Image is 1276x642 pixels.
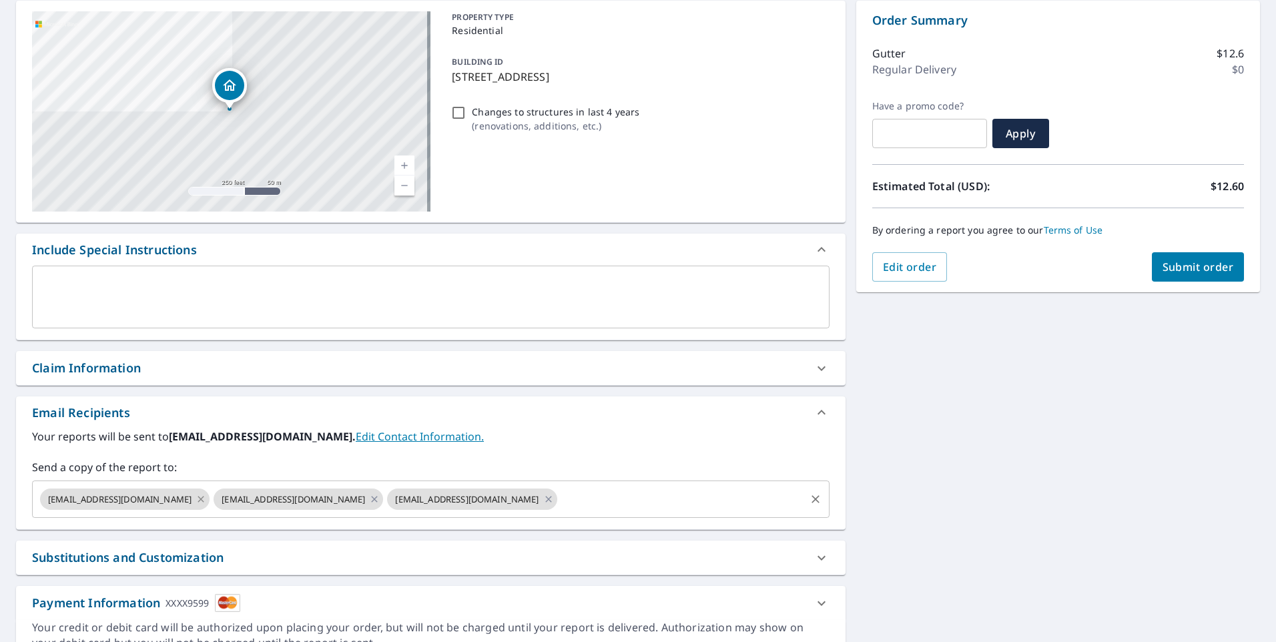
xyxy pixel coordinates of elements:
[1163,260,1234,274] span: Submit order
[32,459,830,475] label: Send a copy of the report to:
[16,541,846,575] div: Substitutions and Customization
[32,428,830,444] label: Your reports will be sent to
[214,489,383,510] div: [EMAIL_ADDRESS][DOMAIN_NAME]
[387,489,557,510] div: [EMAIL_ADDRESS][DOMAIN_NAME]
[16,586,846,620] div: Payment InformationXXXX9599cardImage
[32,549,224,567] div: Substitutions and Customization
[32,359,141,377] div: Claim Information
[1211,178,1244,194] p: $12.60
[872,100,987,112] label: Have a promo code?
[1232,61,1244,77] p: $0
[452,23,824,37] p: Residential
[16,234,846,266] div: Include Special Instructions
[356,429,484,444] a: EditContactInfo
[872,45,906,61] p: Gutter
[16,396,846,428] div: Email Recipients
[452,56,503,67] p: BUILDING ID
[212,68,247,109] div: Dropped pin, building 1, Residential property, 321 Farms River Rd Front Royal, VA 22630
[872,252,948,282] button: Edit order
[1044,224,1103,236] a: Terms of Use
[472,119,639,133] p: ( renovations, additions, etc. )
[872,224,1244,236] p: By ordering a report you agree to our
[872,11,1244,29] p: Order Summary
[1152,252,1245,282] button: Submit order
[32,594,240,612] div: Payment Information
[387,493,547,506] span: [EMAIL_ADDRESS][DOMAIN_NAME]
[806,490,825,509] button: Clear
[452,69,824,85] p: [STREET_ADDRESS]
[32,241,197,259] div: Include Special Instructions
[992,119,1049,148] button: Apply
[215,594,240,612] img: cardImage
[1217,45,1244,61] p: $12.6
[394,176,414,196] a: Current Level 17, Zoom Out
[872,61,956,77] p: Regular Delivery
[32,404,130,422] div: Email Recipients
[1003,126,1038,141] span: Apply
[214,493,373,506] span: [EMAIL_ADDRESS][DOMAIN_NAME]
[40,493,200,506] span: [EMAIL_ADDRESS][DOMAIN_NAME]
[872,178,1058,194] p: Estimated Total (USD):
[40,489,210,510] div: [EMAIL_ADDRESS][DOMAIN_NAME]
[166,594,209,612] div: XXXX9599
[472,105,639,119] p: Changes to structures in last 4 years
[169,429,356,444] b: [EMAIL_ADDRESS][DOMAIN_NAME].
[16,351,846,385] div: Claim Information
[452,11,824,23] p: PROPERTY TYPE
[394,155,414,176] a: Current Level 17, Zoom In
[883,260,937,274] span: Edit order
